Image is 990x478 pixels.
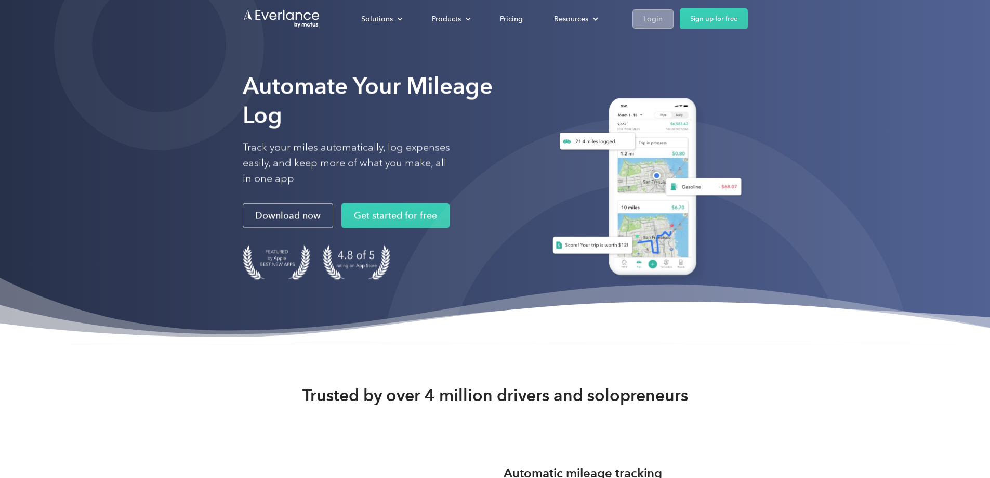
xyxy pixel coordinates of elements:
[554,12,588,25] div: Resources
[351,10,411,28] div: Solutions
[302,385,688,406] strong: Trusted by over 4 million drivers and solopreneurs
[243,203,333,228] a: Download now
[243,9,321,29] a: Go to homepage
[432,12,461,25] div: Products
[243,245,310,280] img: Badge for Featured by Apple Best New Apps
[421,10,479,28] div: Products
[323,245,390,280] img: 4.9 out of 5 stars on the app store
[540,90,748,287] img: Everlance, mileage tracker app, expense tracking app
[490,10,533,28] a: Pricing
[341,203,450,228] a: Get started for free
[680,8,748,29] a: Sign up for free
[643,12,663,25] div: Login
[500,12,523,25] div: Pricing
[544,10,606,28] div: Resources
[632,9,674,29] a: Login
[243,72,493,129] strong: Automate Your Mileage Log
[361,12,393,25] div: Solutions
[243,140,451,187] p: Track your miles automatically, log expenses easily, and keep more of what you make, all in one app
